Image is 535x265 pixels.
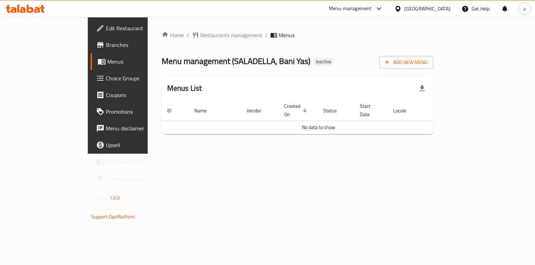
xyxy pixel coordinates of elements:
[91,87,177,103] a: Coupons
[106,174,172,183] span: Grocery Checklist
[91,205,123,214] span: Get support on:
[313,59,334,65] span: Inactive
[360,102,379,119] span: Start Date
[302,123,335,132] span: No data to show
[265,31,267,39] li: /
[313,58,334,66] div: Inactive
[393,106,415,115] span: Locale
[91,53,177,70] a: Menus
[162,53,310,69] span: Menu management ( SALADELLA, Bani Yas )
[284,102,309,119] span: Created On
[91,103,177,120] a: Promotions
[91,137,177,153] a: Upsell
[106,124,172,132] span: Menu disclaimer
[106,141,172,149] span: Upsell
[404,5,450,13] div: [GEOGRAPHIC_DATA]
[167,83,202,94] h2: Menus List
[424,100,476,121] th: Actions
[162,31,434,39] nav: breadcrumb
[91,212,135,221] a: Support.OpsPlatform
[187,31,189,39] li: /
[109,193,120,202] span: 1.0.0
[91,37,177,53] a: Branches
[329,5,372,13] div: Menu-management
[91,193,108,202] span: Version:
[106,74,172,82] span: Choice Groups
[385,58,428,67] span: Add New Menu
[379,56,433,69] button: Add New Menu
[194,106,216,115] span: Name
[106,158,172,166] span: Coverage Report
[107,57,172,66] span: Menus
[91,20,177,37] a: Edit Restaurant
[91,170,177,187] a: Grocery Checklist
[279,31,295,39] span: Menus
[414,80,431,97] div: Export file
[523,5,526,13] span: a
[167,106,180,115] span: ID
[106,24,172,32] span: Edit Restaurant
[91,70,177,87] a: Choice Groups
[323,106,346,115] span: Status
[106,41,172,49] span: Branches
[91,120,177,137] a: Menu disclaimer
[91,153,177,170] a: Coverage Report
[192,31,262,39] a: Restaurants management
[247,106,270,115] span: Vendor
[106,91,172,99] span: Coupons
[106,107,172,116] span: Promotions
[200,31,262,39] span: Restaurants management
[162,100,476,134] table: enhanced table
